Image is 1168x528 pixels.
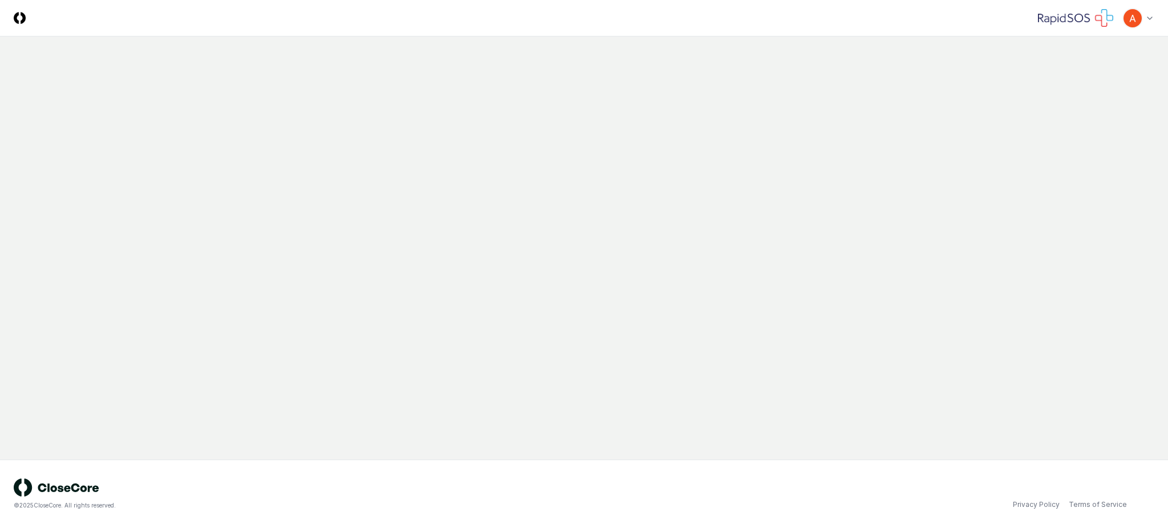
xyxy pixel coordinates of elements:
img: RapidSOS logo [1038,9,1113,27]
a: Privacy Policy [1013,499,1060,510]
img: logo [14,478,99,497]
img: Logo [14,12,26,24]
a: Terms of Service [1069,499,1127,510]
div: © 2025 CloseCore. All rights reserved. [14,501,584,510]
img: ACg8ocK3mdmu6YYpaRl40uhUUGu9oxSxFSb1vbjsnEih2JuwAH1PGA=s96-c [1124,9,1142,27]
